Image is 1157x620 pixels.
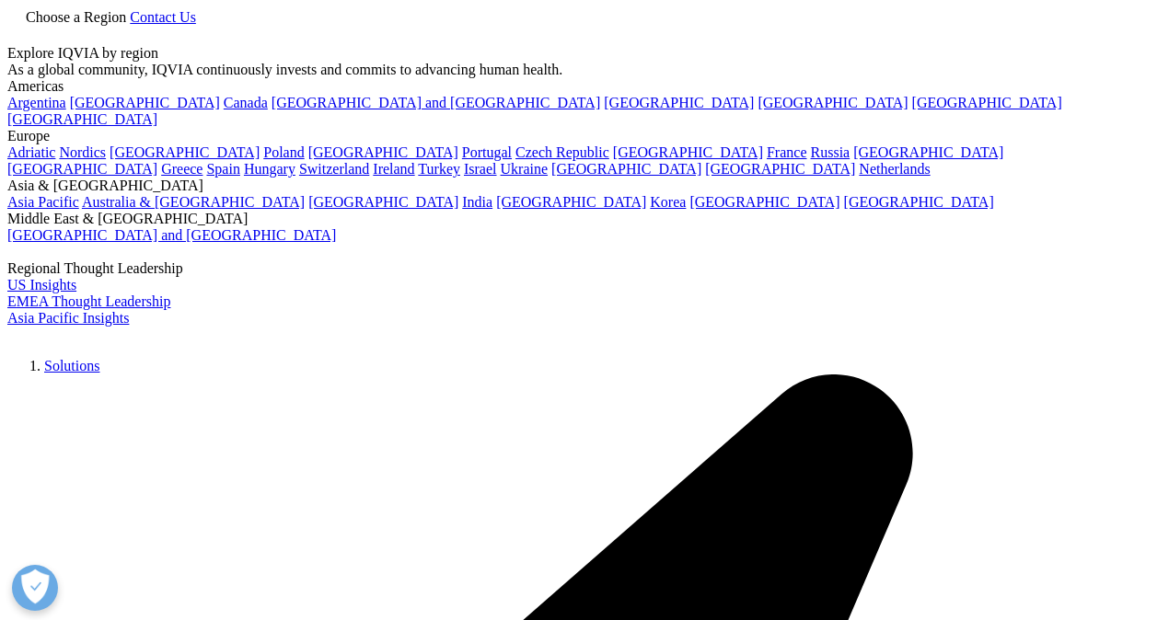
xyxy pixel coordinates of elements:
div: As a global community, IQVIA continuously invests and commits to advancing human health. [7,62,1150,78]
a: Canada [224,95,268,110]
a: Hungary [244,161,295,177]
a: Australia & [GEOGRAPHIC_DATA] [82,194,305,210]
a: Solutions [44,358,99,373]
a: [GEOGRAPHIC_DATA] [70,95,220,110]
a: Russia [811,144,850,160]
div: Regional Thought Leadership [7,260,1150,277]
a: [GEOGRAPHIC_DATA] [853,144,1003,160]
a: [GEOGRAPHIC_DATA] [308,194,458,210]
a: Czech Republic [515,144,609,160]
a: [GEOGRAPHIC_DATA] [551,161,701,177]
a: [GEOGRAPHIC_DATA] [844,194,994,210]
a: Korea [650,194,686,210]
a: [GEOGRAPHIC_DATA] [496,194,646,210]
div: Middle East & [GEOGRAPHIC_DATA] [7,211,1150,227]
a: [GEOGRAPHIC_DATA] [705,161,855,177]
a: Poland [263,144,304,160]
button: Open Preferences [12,565,58,611]
div: Europe [7,128,1150,144]
div: Explore IQVIA by region [7,45,1150,62]
a: [GEOGRAPHIC_DATA] [110,144,260,160]
a: [GEOGRAPHIC_DATA] [604,95,754,110]
a: France [767,144,807,160]
a: US Insights [7,277,76,293]
a: Adriatic [7,144,55,160]
a: Nordics [59,144,106,160]
a: Greece [161,161,202,177]
a: Asia Pacific [7,194,79,210]
a: [GEOGRAPHIC_DATA] [689,194,839,210]
a: Switzerland [299,161,369,177]
a: Portugal [462,144,512,160]
a: [GEOGRAPHIC_DATA] [308,144,458,160]
a: [GEOGRAPHIC_DATA] [7,161,157,177]
a: Asia Pacific Insights [7,310,129,326]
a: EMEA Thought Leadership [7,293,170,309]
a: Turkey [418,161,460,177]
a: Spain [206,161,239,177]
div: Asia & [GEOGRAPHIC_DATA] [7,178,1150,194]
a: Ukraine [501,161,549,177]
a: Ireland [373,161,414,177]
a: Netherlands [859,161,930,177]
a: India [462,194,492,210]
a: Contact Us [130,9,196,25]
a: [GEOGRAPHIC_DATA] [7,111,157,127]
a: Argentina [7,95,66,110]
a: [GEOGRAPHIC_DATA] [613,144,763,160]
span: Choose a Region [26,9,126,25]
a: [GEOGRAPHIC_DATA] [912,95,1062,110]
a: [GEOGRAPHIC_DATA] and [GEOGRAPHIC_DATA] [7,227,336,243]
div: Americas [7,78,1150,95]
a: [GEOGRAPHIC_DATA] and [GEOGRAPHIC_DATA] [272,95,600,110]
a: [GEOGRAPHIC_DATA] [758,95,908,110]
a: Israel [464,161,497,177]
